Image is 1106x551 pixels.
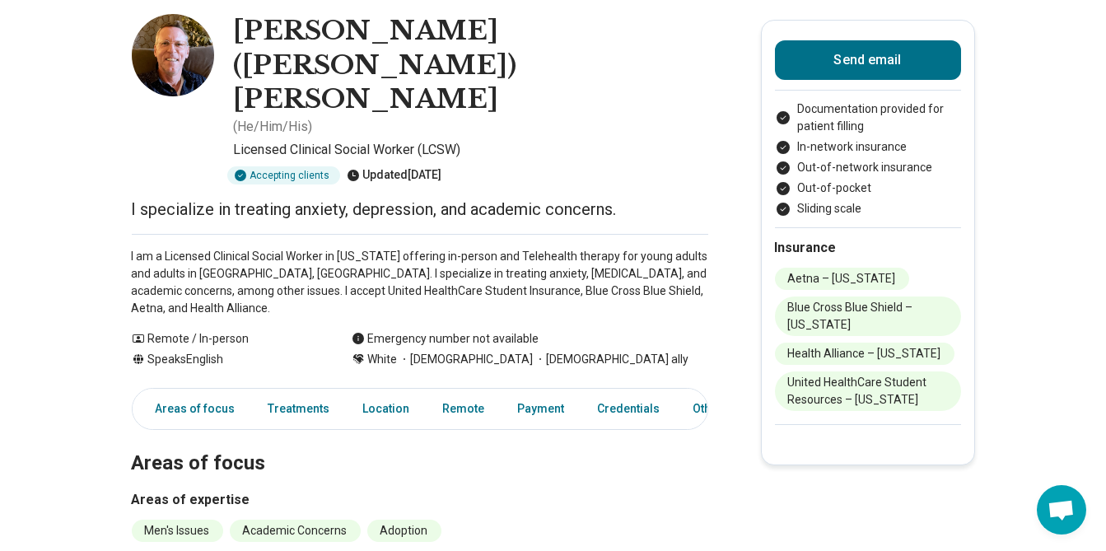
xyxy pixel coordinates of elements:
li: Health Alliance – [US_STATE] [775,343,954,365]
a: Location [353,392,420,426]
li: Documentation provided for patient filling [775,100,961,135]
img: Timothy Shea, Licensed Clinical Social Worker (LCSW) [132,14,214,96]
li: In-network insurance [775,138,961,156]
div: Remote / In-person [132,330,319,348]
h1: [PERSON_NAME] ([PERSON_NAME]) [PERSON_NAME] [234,14,708,117]
a: Treatments [259,392,340,426]
div: Open chat [1037,485,1086,535]
div: Speaks English [132,351,319,368]
li: Out-of-pocket [775,180,961,197]
p: Licensed Clinical Social Worker (LCSW) [234,140,708,160]
div: Emergency number not available [352,330,539,348]
a: Credentials [588,392,670,426]
h3: Areas of expertise [132,490,708,510]
h2: Insurance [775,238,961,258]
span: White [368,351,398,368]
li: Sliding scale [775,200,961,217]
li: Aetna – [US_STATE] [775,268,909,290]
p: I am a Licensed Clinical Social Worker in [US_STATE] offering in-person and Telehealth therapy fo... [132,248,708,317]
li: Men's Issues [132,520,223,542]
div: Accepting clients [227,166,340,184]
span: [DEMOGRAPHIC_DATA] ally [534,351,689,368]
a: Other [684,392,743,426]
a: Remote [433,392,495,426]
p: I specialize in treating anxiety, depression, and academic concerns. [132,198,708,221]
li: Out-of-network insurance [775,159,961,176]
div: Updated [DATE] [347,166,442,184]
li: United HealthCare Student Resources – [US_STATE] [775,371,961,411]
button: Send email [775,40,961,80]
h2: Areas of focus [132,410,708,478]
li: Adoption [367,520,441,542]
span: [DEMOGRAPHIC_DATA] [398,351,534,368]
a: Areas of focus [136,392,245,426]
p: ( He/Him/His ) [234,117,313,137]
ul: Payment options [775,100,961,217]
a: Payment [508,392,575,426]
li: Academic Concerns [230,520,361,542]
li: Blue Cross Blue Shield – [US_STATE] [775,297,961,336]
